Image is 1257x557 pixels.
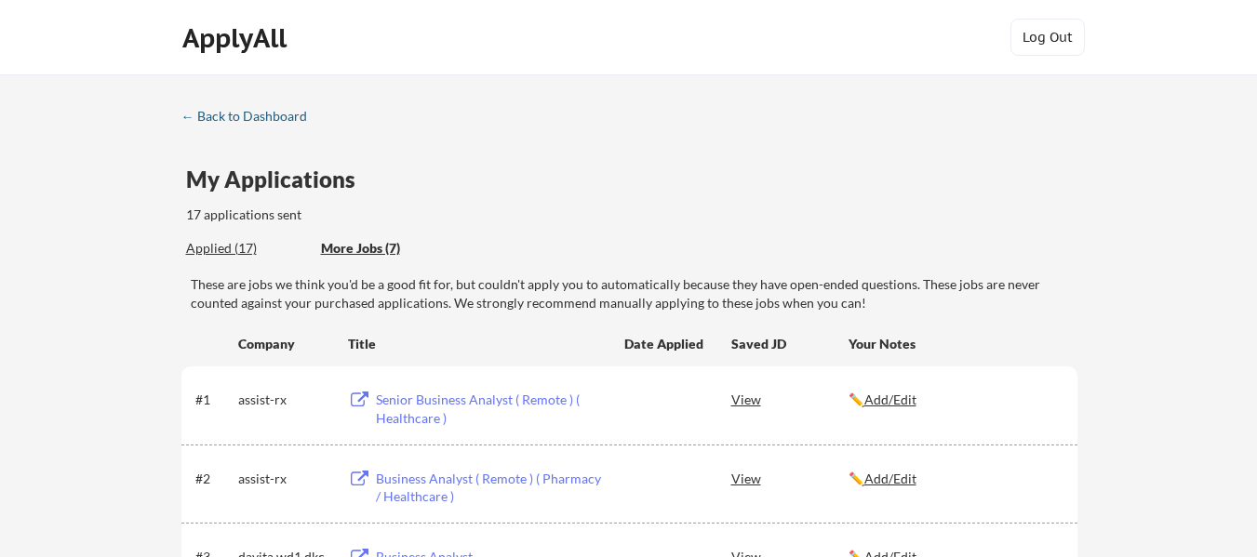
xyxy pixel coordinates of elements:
div: ApplyAll [182,22,292,54]
div: These are jobs we think you'd be a good fit for, but couldn't apply you to automatically because ... [191,275,1077,312]
div: View [731,382,849,416]
div: Applied (17) [186,239,307,258]
div: ← Back to Dashboard [181,110,321,123]
div: These are all the jobs you've been applied to so far. [186,239,307,259]
div: Saved JD [731,326,849,360]
a: ← Back to Dashboard [181,109,321,127]
div: Date Applied [624,335,706,353]
div: View [731,461,849,495]
div: More Jobs (7) [321,239,458,258]
button: Log Out [1010,19,1085,56]
div: Company [238,335,331,353]
div: #1 [195,391,232,409]
div: ✏️ [849,391,1061,409]
div: My Applications [186,168,370,191]
div: #2 [195,470,232,488]
u: Add/Edit [864,471,916,486]
div: assist-rx [238,470,331,488]
div: Business Analyst ( Remote ) ( Pharmacy / Healthcare ) [376,470,607,506]
div: Your Notes [849,335,1061,353]
div: Senior Business Analyst ( Remote ) ( Healthcare ) [376,391,607,427]
div: assist-rx [238,391,331,409]
div: These are job applications we think you'd be a good fit for, but couldn't apply you to automatica... [321,239,458,259]
div: Title [348,335,607,353]
div: ✏️ [849,470,1061,488]
u: Add/Edit [864,391,916,407]
div: 17 applications sent [186,206,546,224]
